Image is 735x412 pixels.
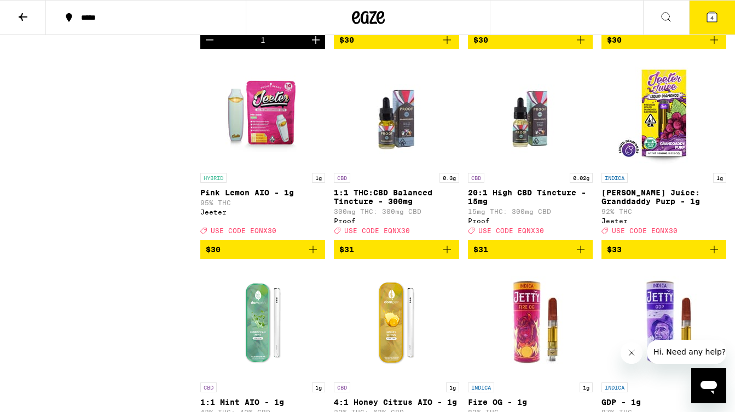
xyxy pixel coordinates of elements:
[312,173,325,183] p: 1g
[446,382,459,392] p: 1g
[601,217,726,224] div: Jeeter
[339,245,354,254] span: $31
[342,268,451,377] img: Dompen - 4:1 Honey Citrus AIO - 1g
[439,173,459,183] p: 0.3g
[601,31,726,49] button: Add to bag
[601,173,628,183] p: INDICA
[647,340,726,364] iframe: Message from company
[334,217,459,224] div: Proof
[334,173,350,183] p: CBD
[689,1,735,34] button: 4
[476,268,585,377] img: Jetty Extracts - Fire OG - 1g
[601,58,726,240] a: Open page for Jeeter Juice: Granddaddy Purp - 1g from Jeeter
[334,31,459,49] button: Add to bag
[306,31,325,49] button: Increment
[312,382,325,392] p: 1g
[200,173,227,183] p: HYBRID
[601,398,726,407] p: GDP - 1g
[200,58,325,240] a: Open page for Pink Lemon AIO - 1g from Jeeter
[607,245,622,254] span: $33
[607,36,622,44] span: $30
[691,368,726,403] iframe: Button to launch messaging window
[710,15,714,21] span: 4
[200,240,325,259] button: Add to bag
[211,228,276,235] span: USE CODE EQNX30
[468,217,593,224] div: Proof
[468,240,593,259] button: Add to bag
[334,188,459,206] p: 1:1 THC:CBD Balanced Tincture - 300mg
[601,188,726,206] p: [PERSON_NAME] Juice: Granddaddy Purp - 1g
[261,36,265,44] div: 1
[342,58,451,167] img: Proof - 1:1 THC:CBD Balanced Tincture - 300mg
[580,382,593,392] p: 1g
[473,36,488,44] span: $30
[478,228,544,235] span: USE CODE EQNX30
[468,173,484,183] p: CBD
[468,382,494,392] p: INDICA
[200,188,325,197] p: Pink Lemon AIO - 1g
[334,58,459,240] a: Open page for 1:1 THC:CBD Balanced Tincture - 300mg from Proof
[601,382,628,392] p: INDICA
[334,382,350,392] p: CBD
[612,228,678,235] span: USE CODE EQNX30
[468,58,593,240] a: Open page for 20:1 High CBD Tincture - 15mg from Proof
[601,240,726,259] button: Add to bag
[468,31,593,49] button: Add to bag
[208,268,317,377] img: Dompen - 1:1 Mint AIO - 1g
[713,173,726,183] p: 1g
[334,208,459,215] p: 300mg THC: 300mg CBD
[334,240,459,259] button: Add to bag
[621,342,643,364] iframe: Close message
[570,173,593,183] p: 0.02g
[200,199,325,206] p: 95% THC
[200,208,325,216] div: Jeeter
[473,245,488,254] span: $31
[208,58,317,167] img: Jeeter - Pink Lemon AIO - 1g
[200,31,219,49] button: Decrement
[200,382,217,392] p: CBD
[468,398,593,407] p: Fire OG - 1g
[344,228,410,235] span: USE CODE EQNX30
[601,208,726,215] p: 92% THC
[206,245,221,254] span: $30
[609,58,719,167] img: Jeeter - Jeeter Juice: Granddaddy Purp - 1g
[334,398,459,407] p: 4:1 Honey Citrus AIO - 1g
[609,268,719,377] img: Jetty Extracts - GDP - 1g
[468,208,593,215] p: 15mg THC: 300mg CBD
[200,398,325,407] p: 1:1 Mint AIO - 1g
[476,58,585,167] img: Proof - 20:1 High CBD Tincture - 15mg
[339,36,354,44] span: $30
[468,188,593,206] p: 20:1 High CBD Tincture - 15mg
